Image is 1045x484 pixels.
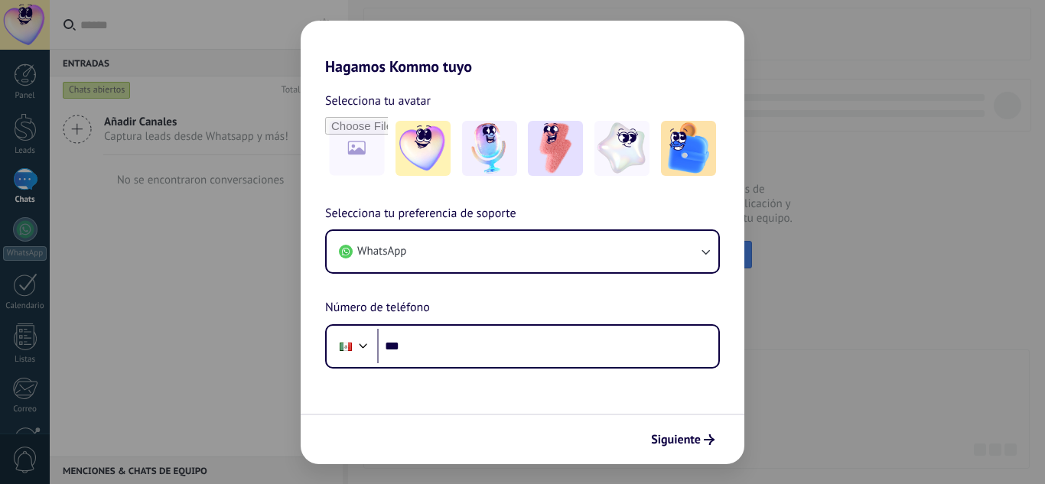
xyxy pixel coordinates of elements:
[396,121,451,176] img: -1.jpeg
[594,121,649,176] img: -4.jpeg
[325,91,431,111] span: Selecciona tu avatar
[327,231,718,272] button: WhatsApp
[357,244,406,259] span: WhatsApp
[651,434,701,445] span: Siguiente
[462,121,517,176] img: -2.jpeg
[644,427,721,453] button: Siguiente
[528,121,583,176] img: -3.jpeg
[301,21,744,76] h2: Hagamos Kommo tuyo
[325,204,516,224] span: Selecciona tu preferencia de soporte
[325,298,430,318] span: Número de teléfono
[331,330,360,362] div: Mexico: + 52
[661,121,716,176] img: -5.jpeg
